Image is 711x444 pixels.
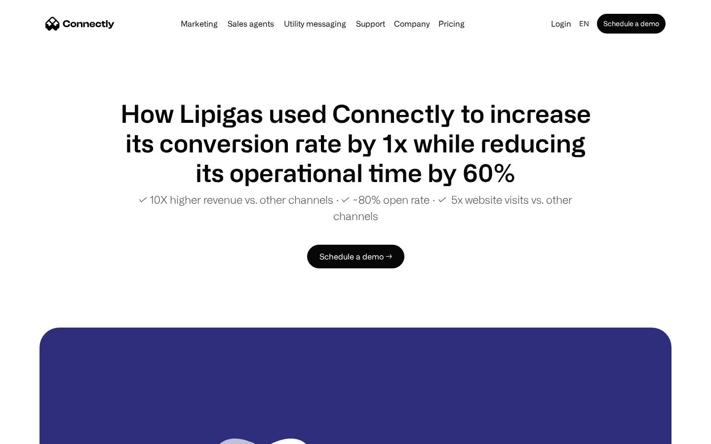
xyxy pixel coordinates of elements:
div: en [579,17,589,31]
a: Schedule a demo → [307,245,404,268]
a: Sales agents [224,20,278,28]
aside: Language selected: English [10,426,59,441]
a: Utility messaging [280,20,350,28]
p: ✓ 10X higher revenue vs. other channels ∙ ✓ ~80% open rate ∙ ✓ 5x website visits vs. other channels [118,191,592,224]
a: Schedule a demo [597,14,666,34]
a: Support [352,20,389,28]
ul: Language list [20,427,59,441]
h1: How Lipigas used Connectly to increase its conversion rate by 1x while reducing its operational t... [118,99,592,187]
a: Marketing [177,20,222,28]
div: Company [394,17,430,31]
a: Pricing [434,20,469,28]
a: Login [547,17,575,31]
